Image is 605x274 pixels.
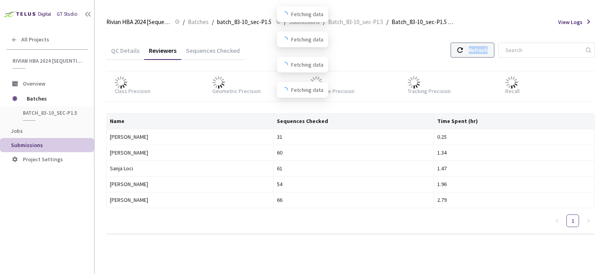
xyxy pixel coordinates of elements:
[586,218,591,223] span: right
[437,132,591,141] div: 0.25
[386,17,388,27] li: /
[23,156,63,163] span: Project Settings
[282,87,288,93] span: loading
[434,114,595,129] th: Time Spent (hr)
[212,76,225,89] img: loader.gif
[282,11,288,18] span: loading
[23,110,81,116] span: batch_83-10_sec-P1.5
[327,17,385,26] a: Batch_83-10_sec-P1.5
[567,215,579,227] a: 1
[566,214,579,227] li: 1
[328,17,383,27] span: Batch_83-10_sec-P1.5
[115,87,150,95] div: Class Precision
[110,196,270,204] div: [PERSON_NAME]
[188,17,209,27] span: Batches
[277,180,431,188] div: 54
[110,180,270,188] div: [PERSON_NAME]
[310,76,323,89] img: loader.gif
[107,114,274,129] th: Name
[110,148,270,157] div: [PERSON_NAME]
[408,76,420,89] img: loader.gif
[217,17,271,27] span: batch_83-10_sec-P1.5
[144,47,181,60] div: Reviewers
[282,37,288,43] span: loading
[277,196,431,204] div: 66
[23,80,45,87] span: Overview
[186,17,210,26] a: Batches
[505,76,518,89] img: loader.gif
[181,47,245,60] div: Sequences Checked
[212,87,261,95] div: Geometric Precision
[558,18,583,26] span: View Logs
[277,132,431,141] div: 31
[437,164,591,173] div: 1.47
[437,180,591,188] div: 1.96
[291,60,323,69] span: Fetching data
[106,47,144,60] div: QC Details
[505,87,520,95] div: Recall
[183,17,185,27] li: /
[469,43,488,57] div: Refresh
[392,17,455,27] span: Batch_83-10_sec-P1.5 QC - [DATE]
[291,86,323,94] span: Fetching data
[551,214,563,227] button: left
[555,218,559,223] span: left
[282,62,288,68] span: loading
[13,58,83,64] span: Rivian HBA 2024 [Sequential]
[437,196,591,204] div: 2.79
[582,214,595,227] li: Next Page
[21,36,49,43] span: All Projects
[57,11,78,18] div: GT Studio
[551,214,563,227] li: Previous Page
[115,76,127,89] img: loader.gif
[212,17,214,27] li: /
[11,142,43,149] span: Submissions
[291,10,323,19] span: Fetching data
[277,164,431,173] div: 61
[110,132,270,141] div: [PERSON_NAME]
[310,87,354,95] div: Attribute Precision
[408,87,451,95] div: Tracking Precision
[582,214,595,227] button: right
[11,127,23,134] span: Jobs
[110,164,270,173] div: Sanja Loci
[501,43,585,57] input: Search
[106,17,170,27] span: Rivian HBA 2024 [Sequential]
[277,148,431,157] div: 60
[288,17,321,26] a: Submissions
[437,148,591,157] div: 1.34
[27,91,81,106] span: Batches
[291,35,323,44] span: Fetching data
[274,114,434,129] th: Sequences Checked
